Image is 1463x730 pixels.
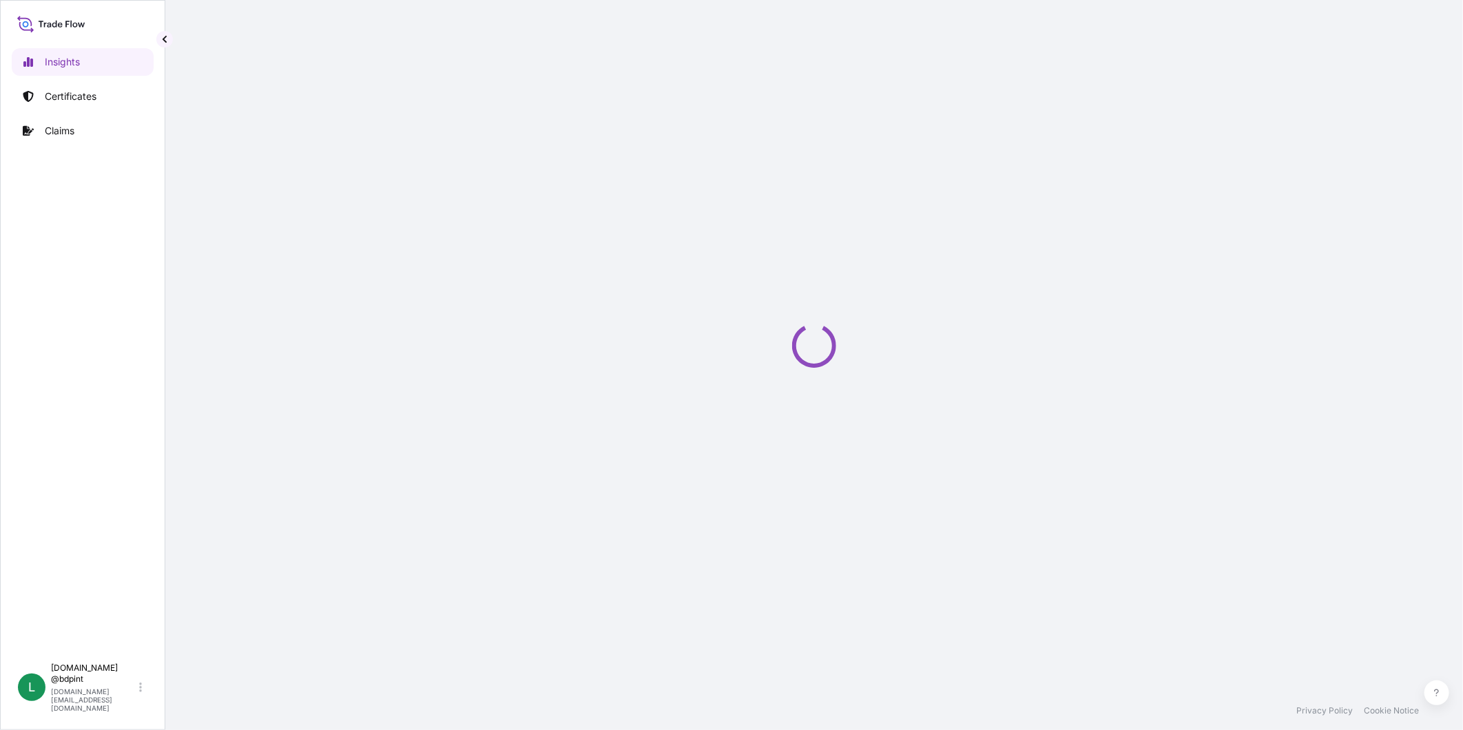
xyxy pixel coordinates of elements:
a: Privacy Policy [1296,705,1353,716]
a: Cookie Notice [1364,705,1419,716]
p: Insights [45,55,80,69]
p: [DOMAIN_NAME][EMAIL_ADDRESS][DOMAIN_NAME] [51,687,136,712]
a: Claims [12,117,154,145]
p: Claims [45,124,74,138]
a: Certificates [12,83,154,110]
span: L [28,680,35,694]
p: [DOMAIN_NAME] @bdpint [51,663,136,685]
p: Certificates [45,90,96,103]
a: Insights [12,48,154,76]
